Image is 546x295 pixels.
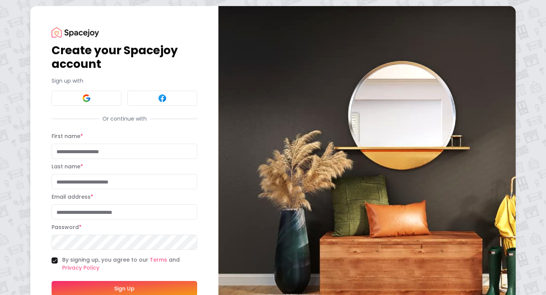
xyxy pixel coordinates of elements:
[52,223,82,231] label: Password
[52,132,83,140] label: First name
[150,256,167,264] a: Terms
[52,27,99,38] img: Spacejoy Logo
[62,256,197,272] label: By signing up, you agree to our and
[99,115,150,122] span: Or continue with
[52,163,83,170] label: Last name
[158,94,167,103] img: Facebook signin
[52,44,197,71] h1: Create your Spacejoy account
[52,193,93,201] label: Email address
[82,94,91,103] img: Google signin
[52,77,197,85] p: Sign up with
[62,264,99,271] a: Privacy Policy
